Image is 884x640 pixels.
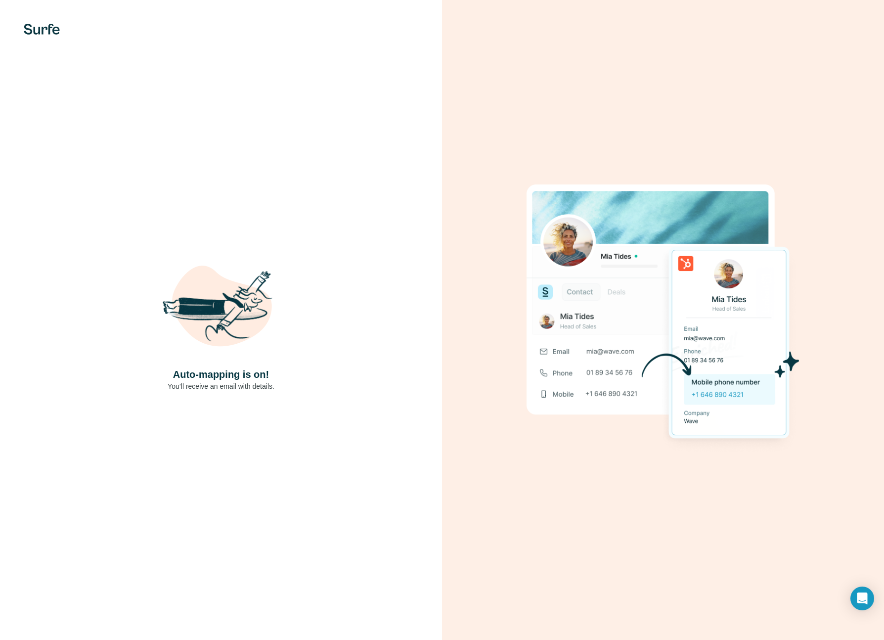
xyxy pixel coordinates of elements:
h4: Auto-mapping is on! [173,367,269,381]
img: Download Success [527,184,799,455]
img: Shaka Illustration [162,249,280,367]
img: Surfe's logo [24,24,60,35]
p: You’ll receive an email with details. [168,381,274,391]
div: Open Intercom Messenger [850,587,874,610]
